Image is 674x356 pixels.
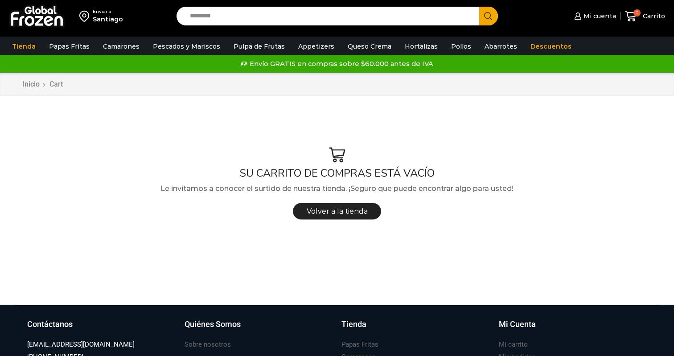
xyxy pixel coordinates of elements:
span: Carrito [641,12,665,21]
h3: Papas Fritas [341,340,378,349]
div: Santiago [93,15,123,24]
a: Mi carrito [499,339,528,351]
a: Pescados y Mariscos [148,38,225,55]
h3: Tienda [341,319,366,330]
a: 0 Carrito [625,6,665,27]
div: Enviar a [93,8,123,15]
span: Cart [49,80,63,88]
a: Mi Cuenta [499,319,647,339]
p: Le invitamos a conocer el surtido de nuestra tienda. ¡Seguro que puede encontrar algo para usted! [16,183,658,195]
a: [EMAIL_ADDRESS][DOMAIN_NAME] [27,339,135,351]
h1: SU CARRITO DE COMPRAS ESTÁ VACÍO [16,167,658,180]
span: Volver a la tienda [307,207,368,215]
h3: Contáctanos [27,319,73,330]
img: address-field-icon.svg [79,8,93,24]
a: Volver a la tienda [293,203,382,219]
a: Appetizers [294,38,339,55]
h3: Quiénes Somos [185,319,241,330]
span: Mi cuenta [581,12,616,21]
a: Inicio [22,79,40,90]
a: Hortalizas [400,38,442,55]
span: 0 [633,9,641,17]
a: Mi cuenta [572,7,616,25]
a: Camarones [99,38,144,55]
a: Papas Fritas [341,339,378,351]
a: Abarrotes [480,38,522,55]
a: Queso Crema [343,38,396,55]
a: Sobre nosotros [185,339,231,351]
h3: Mi carrito [499,340,528,349]
a: Quiénes Somos [185,319,333,339]
h3: [EMAIL_ADDRESS][DOMAIN_NAME] [27,340,135,349]
h3: Mi Cuenta [499,319,536,330]
a: Pollos [447,38,476,55]
a: Tienda [341,319,490,339]
a: Descuentos [526,38,576,55]
a: Pulpa de Frutas [229,38,289,55]
a: Tienda [8,38,40,55]
h3: Sobre nosotros [185,340,231,349]
a: Contáctanos [27,319,176,339]
a: Papas Fritas [45,38,94,55]
button: Search button [479,7,498,25]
